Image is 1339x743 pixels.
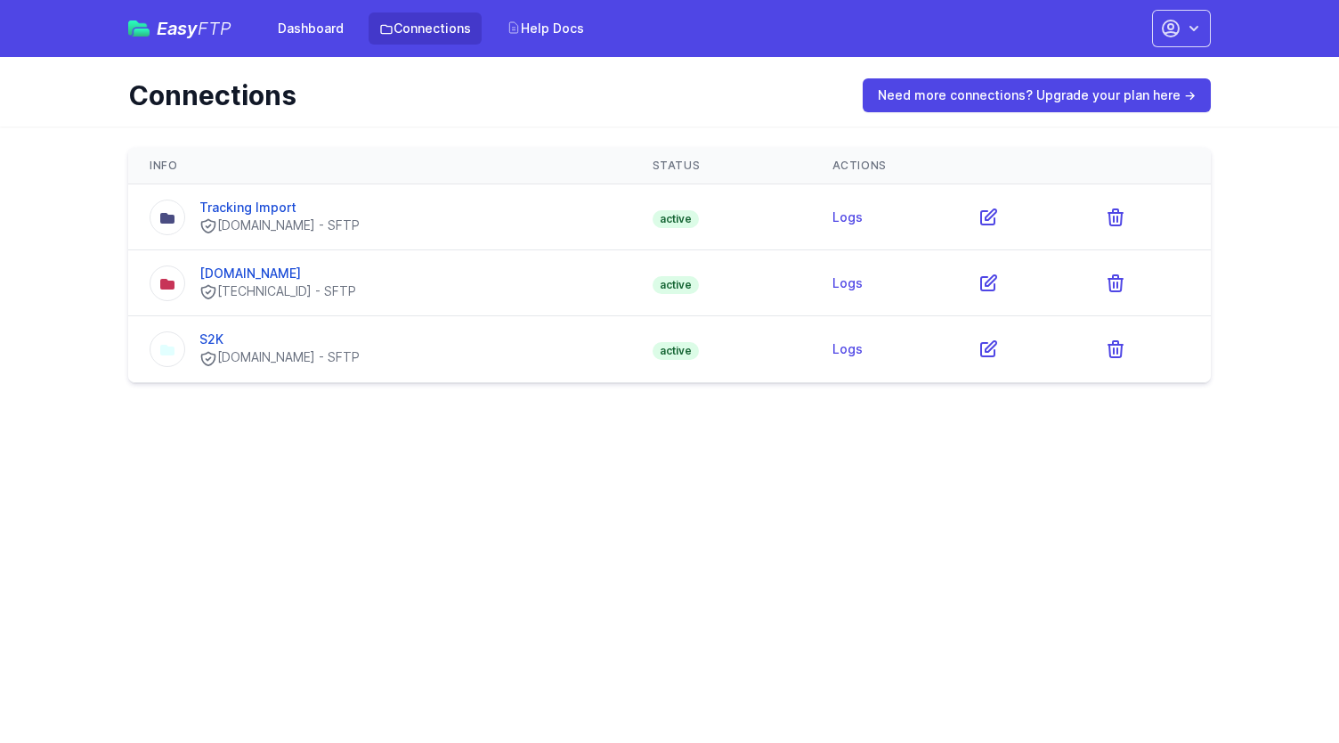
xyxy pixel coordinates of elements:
[832,341,863,356] a: Logs
[496,12,595,45] a: Help Docs
[811,148,1211,184] th: Actions
[199,265,301,281] a: [DOMAIN_NAME]
[267,12,354,45] a: Dashboard
[653,210,699,228] span: active
[199,331,223,347] a: S2K
[832,209,863,225] a: Logs
[832,275,863,290] a: Logs
[128,148,631,184] th: Info
[199,200,296,215] a: Tracking Import
[128,20,150,37] img: easyftp_logo.png
[199,282,356,301] div: [TECHNICAL_ID] - SFTP
[369,12,482,45] a: Connections
[199,216,360,235] div: [DOMAIN_NAME] - SFTP
[653,276,699,294] span: active
[157,20,231,37] span: Easy
[128,79,838,111] h1: Connections
[198,18,231,39] span: FTP
[128,20,231,37] a: EasyFTP
[863,78,1211,112] a: Need more connections? Upgrade your plan here →
[653,342,699,360] span: active
[199,348,360,367] div: [DOMAIN_NAME] - SFTP
[631,148,811,184] th: Status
